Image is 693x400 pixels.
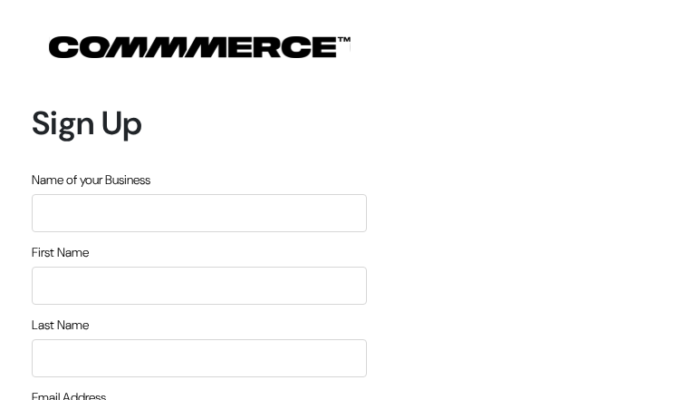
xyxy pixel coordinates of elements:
h1: Sign Up [32,103,367,142]
label: Last Name [32,316,89,335]
label: Name of your Business [32,171,150,190]
img: COMMMERCE [49,36,351,58]
label: First Name [32,243,89,262]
